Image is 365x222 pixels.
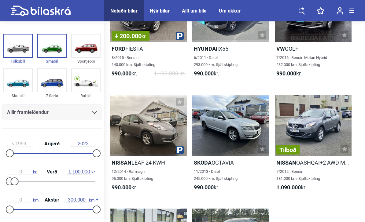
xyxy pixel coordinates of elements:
[110,159,187,166] h2: LEAF 24 KWH
[110,95,187,196] a: NissanLEAF 24 KWH12/2014 · Rafmagn95.000 km. Sjálfskipting990.000kr.
[112,70,137,77] span: kr.
[194,55,238,67] span: 6/2011 · Dísel 293.000 km. Sjálfskipting
[110,8,138,14] a: Notaðir bílar
[150,8,170,14] a: Nýir bílar
[276,169,320,181] span: 7/2012 · Bensín 181.000 km. Sjálfskipting
[9,197,39,203] span: km.
[276,184,307,191] span: kr.
[67,169,95,175] span: kr.
[276,184,301,191] b: 1.090.000
[337,7,343,15] img: user-login.svg
[112,55,155,67] span: 8/2015 · Bensín 140.000 km. Sjálfskipting
[194,159,212,166] b: Skoda
[37,92,67,99] div: 7 Sæta
[194,184,214,191] b: 990.000
[112,159,131,166] b: Nissan
[276,45,285,52] b: VW
[194,70,214,77] b: 990.000
[276,70,302,77] span: kr.
[9,169,37,175] span: kr.
[112,184,137,191] span: kr.
[112,184,131,191] b: 990.000
[43,198,61,202] span: Akstur
[192,45,269,52] h2: IX55
[194,184,219,191] span: kr.
[7,108,49,117] span: Allir framleiðendur
[279,147,297,153] span: Tilboð
[194,45,217,52] b: Hyundai
[219,8,241,14] a: Um okkur
[176,146,184,154] img: parking.png
[37,58,67,65] div: Smábíl
[192,159,269,166] h2: OCTAVIA
[275,45,352,52] h2: GOLF
[275,95,352,196] a: TilboðNissanQASHQAI+2 AWD M/[PERSON_NAME]7/2012 · Bensín181.000 km. Sjálfskipting1.090.000kr.
[112,169,153,181] span: 12/2014 · Rafmagn 95.000 km. Sjálfskipting
[276,55,327,67] span: 7/2016 · Bensín Metan Hybrid 232.000 km. Sjálfskipting
[276,159,296,166] b: Nissan
[3,92,33,99] div: Skutbíll
[142,34,146,39] span: kr.
[65,197,95,203] span: km.
[3,58,33,65] div: Fólksbíll
[194,169,238,181] span: 11/2013 · Dísel 245.000 km. Sjálfskipting
[182,8,207,14] a: Allt um bíla
[43,141,61,146] span: Árgerð
[176,32,184,40] img: parking.png
[110,45,187,52] h2: FIESTA
[115,33,146,39] span: 200.000
[192,95,269,196] a: SkodaOCTAVIA11/2013 · Dísel245.000 km. Sjálfskipting990.000kr.
[112,70,131,77] b: 990.000
[71,58,101,65] div: Sportjeppi
[276,70,296,77] b: 990.000
[45,169,59,174] span: Verð
[112,45,125,52] b: Ford
[275,159,352,166] h2: QASHQAI+2 AWD M/[PERSON_NAME]
[71,92,101,99] div: Rafbíll
[194,70,219,77] span: kr.
[154,70,185,77] span: 1.190.000 kr.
